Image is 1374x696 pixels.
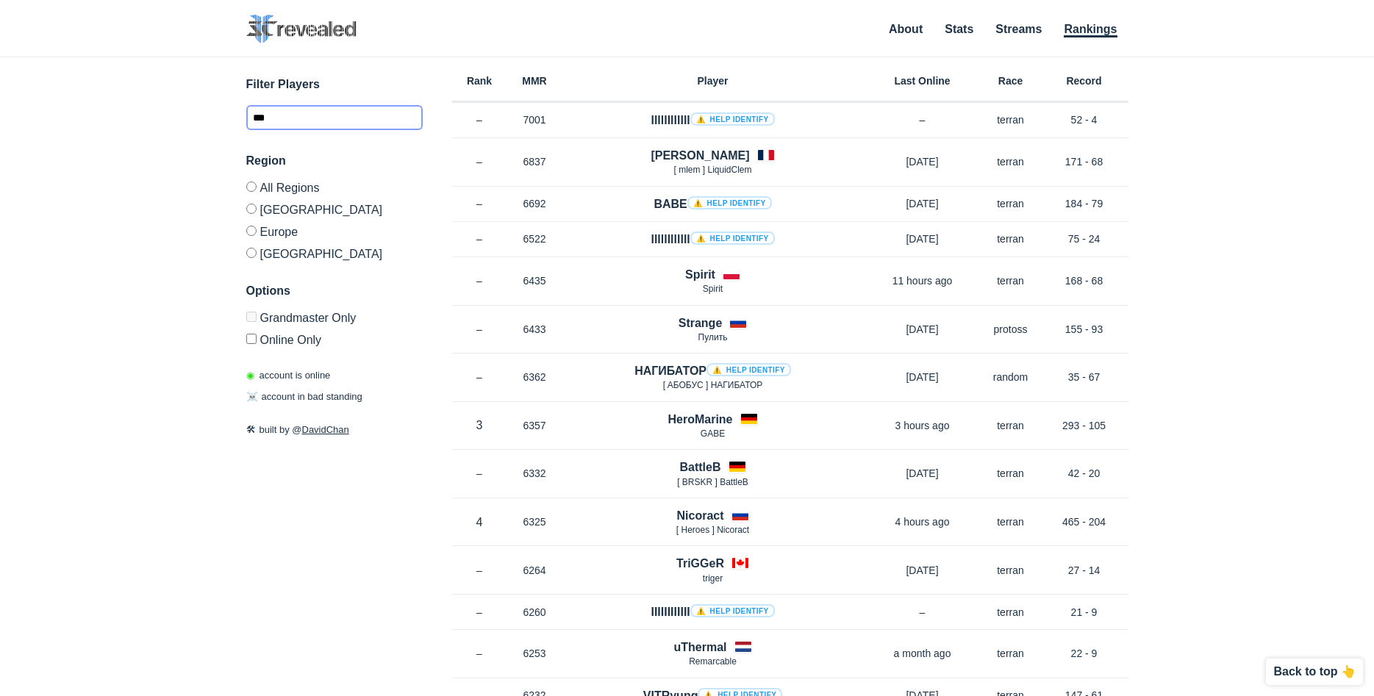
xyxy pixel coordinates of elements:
[1040,154,1128,169] p: 171 - 68
[246,76,423,93] h3: Filter Players
[562,76,864,86] h6: Player
[1040,196,1128,211] p: 184 - 79
[981,232,1040,246] p: terran
[889,23,923,35] a: About
[690,112,775,126] a: ⚠️ Help identify
[452,154,507,169] p: –
[698,332,728,342] span: Пулить
[246,424,256,435] span: 🛠
[246,390,362,404] p: account in bad standing
[864,563,981,578] p: [DATE]
[703,573,723,584] span: triger
[507,646,562,661] p: 6253
[981,605,1040,620] p: terran
[634,362,791,379] h4: НАГИБАТОР
[507,418,562,433] p: 6357
[673,165,751,175] span: [ mlem ] LiquidClem
[864,646,981,661] p: a month ago
[246,391,258,402] span: ☠️
[864,466,981,481] p: [DATE]
[507,370,562,384] p: 6362
[507,466,562,481] p: 6332
[452,273,507,288] p: –
[507,563,562,578] p: 6264
[679,459,720,476] h4: BattleB
[452,417,507,434] p: 3
[1040,646,1128,661] p: 22 - 9
[246,182,423,198] label: All Regions
[668,411,732,428] h4: HeroMarine
[651,603,774,620] h4: IIIIIIIIIIII
[676,525,749,535] span: [ Heroes ] Nicoract
[945,23,973,35] a: Stats
[452,646,507,661] p: –
[507,605,562,620] p: 6260
[864,418,981,433] p: 3 hours ago
[651,147,749,164] h4: [PERSON_NAME]
[651,231,774,248] h4: llllllllllll
[663,380,763,390] span: [ AБОБУC ] НАГИБАТОР
[864,76,981,86] h6: Last Online
[1273,666,1356,678] p: Back to top 👆
[673,639,726,656] h4: uThermal
[1040,514,1128,529] p: 465 - 204
[452,563,507,578] p: –
[981,466,1040,481] p: terran
[864,370,981,384] p: [DATE]
[507,76,562,86] h6: MMR
[701,428,725,439] span: GABE
[1064,23,1117,37] a: Rankings
[864,196,981,211] p: [DATE]
[452,232,507,246] p: –
[690,232,775,245] a: ⚠️ Help identify
[507,273,562,288] p: 6435
[864,322,981,337] p: [DATE]
[864,605,981,620] p: –
[687,196,772,209] a: ⚠️ Help identify
[703,284,723,294] span: Spirit
[452,322,507,337] p: –
[507,196,562,211] p: 6692
[981,418,1040,433] p: terran
[507,322,562,337] p: 6433
[1040,76,1128,86] h6: Record
[246,328,423,346] label: Only show accounts currently laddering
[864,154,981,169] p: [DATE]
[246,368,331,383] p: account is online
[981,196,1040,211] p: terran
[1040,112,1128,127] p: 52 - 4
[651,112,774,129] h4: llllllllllll
[981,514,1040,529] p: terran
[1040,370,1128,384] p: 35 - 67
[246,242,423,260] label: [GEOGRAPHIC_DATA]
[246,334,257,344] input: Online Only
[246,182,257,192] input: All Regions
[507,514,562,529] p: 6325
[1040,418,1128,433] p: 293 - 105
[246,152,423,170] h3: Region
[452,605,507,620] p: –
[1040,563,1128,578] p: 27 - 14
[981,154,1040,169] p: terran
[685,266,715,283] h4: Spirit
[677,477,748,487] span: [ BRSKR ] BattleB
[679,315,723,331] h4: Strange
[864,273,981,288] p: 11 hours ago
[981,273,1040,288] p: terran
[246,312,423,328] label: Only Show accounts currently in Grandmaster
[981,322,1040,337] p: protoss
[452,76,507,86] h6: Rank
[1040,605,1128,620] p: 21 - 9
[246,220,423,242] label: Europe
[507,232,562,246] p: 6522
[981,563,1040,578] p: terran
[995,23,1042,35] a: Streams
[1040,232,1128,246] p: 75 - 24
[246,312,257,322] input: Grandmaster Only
[507,154,562,169] p: 6837
[706,363,791,376] a: ⚠️ Help identify
[246,198,423,220] label: [GEOGRAPHIC_DATA]
[507,112,562,127] p: 7001
[981,76,1040,86] h6: Race
[981,370,1040,384] p: random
